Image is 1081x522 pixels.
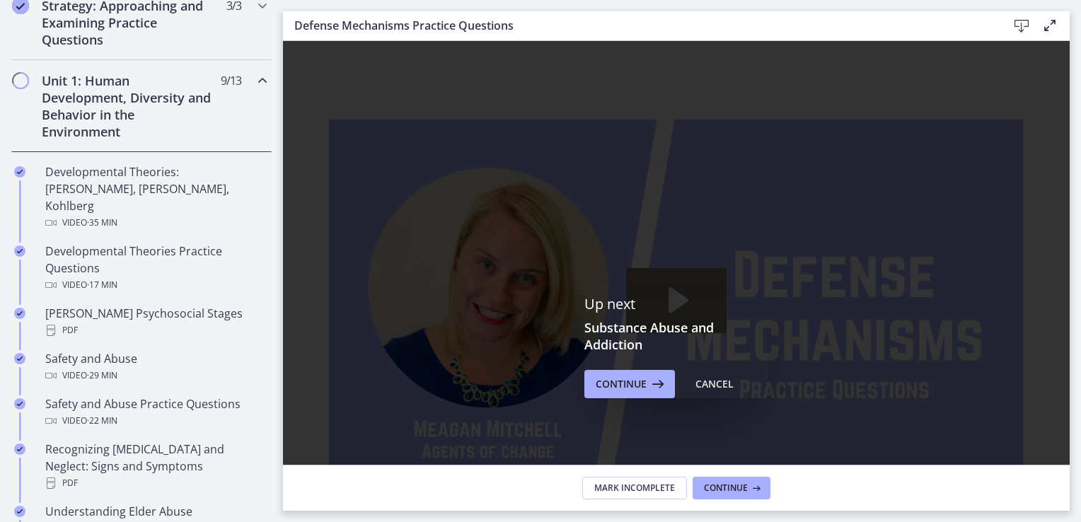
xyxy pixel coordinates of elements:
button: Mark Incomplete [582,477,687,499]
i: Completed [14,308,25,319]
span: Continue [596,376,647,393]
div: Safety and Abuse [45,350,266,384]
i: Completed [14,398,25,410]
div: Recognizing [MEDICAL_DATA] and Neglect: Signs and Symptoms [45,441,266,492]
button: Continue [693,477,770,499]
i: Completed [14,443,25,455]
i: Completed [14,245,25,257]
button: Show settings menu [717,441,749,468]
div: PDF [45,475,266,492]
span: Continue [704,482,748,494]
div: Video [45,412,266,429]
button: Play Video: cbe1sppt4o1cl02sibig.mp4 [343,227,444,291]
div: Developmental Theories: [PERSON_NAME], [PERSON_NAME], Kohlberg [45,163,266,231]
button: Cancel [684,370,745,398]
span: · 22 min [87,412,117,429]
i: Completed [14,166,25,178]
span: · 17 min [87,277,117,294]
div: Video [45,214,266,231]
div: Cancel [695,376,734,393]
div: [PERSON_NAME] Psychosocial Stages [45,305,266,339]
i: Completed [14,506,25,517]
i: Completed [14,353,25,364]
h2: Unit 1: Human Development, Diversity and Behavior in the Environment [42,72,214,140]
img: Video Thumbnail [6,79,782,469]
button: Fullscreen [749,441,782,468]
button: Play Video [6,441,38,468]
span: · 35 min [87,214,117,231]
div: Safety and Abuse Practice Questions [45,395,266,429]
h3: Substance Abuse and Addiction [584,319,768,353]
div: Video [45,277,266,294]
p: Up next [584,295,768,313]
span: Mark Incomplete [594,482,675,494]
span: · 29 min [87,367,117,384]
div: PDF [45,322,266,339]
div: Developmental Theories Practice Questions [45,243,266,294]
div: Video [45,367,266,384]
button: Continue [584,370,675,398]
div: Playbar [76,441,676,468]
h3: Defense Mechanisms Practice Questions [294,17,985,34]
span: 9 / 13 [221,72,241,89]
button: Mute [684,441,717,468]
